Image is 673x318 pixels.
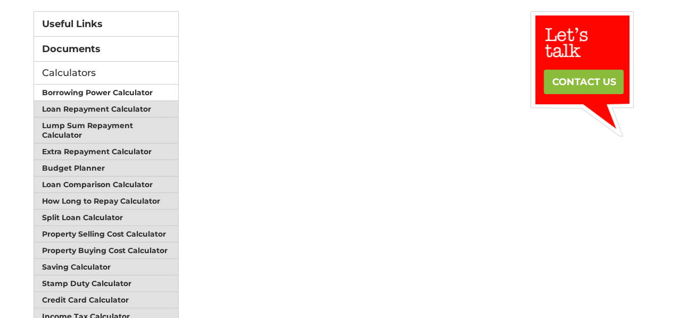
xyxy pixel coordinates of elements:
div: Calculators [34,62,179,85]
a: Credit Card Calculator [34,292,179,308]
a: CONTACT US [544,70,624,94]
a: Split Loan Calculator [34,210,179,226]
a: Documents [34,37,179,61]
a: Property Selling Cost Calculator [34,226,179,242]
a: Saving Calculator [34,259,179,275]
a: Loan Comparison Calculator [34,177,179,193]
a: How Long to Repay Calculator [34,193,179,210]
a: Extra Repayment Calculator [34,144,179,160]
a: Property Buying Cost Calculator [34,242,179,259]
img: text3.gif [530,11,634,137]
a: Stamp Duty Calculator [34,275,179,292]
a: Useful Links [34,12,179,37]
a: Budget Planner [34,160,179,177]
a: Loan Repayment Calculator [34,101,179,118]
a: Lump Sum Repayment Calculator [34,118,179,144]
a: Borrowing Power Calculator [34,85,179,101]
